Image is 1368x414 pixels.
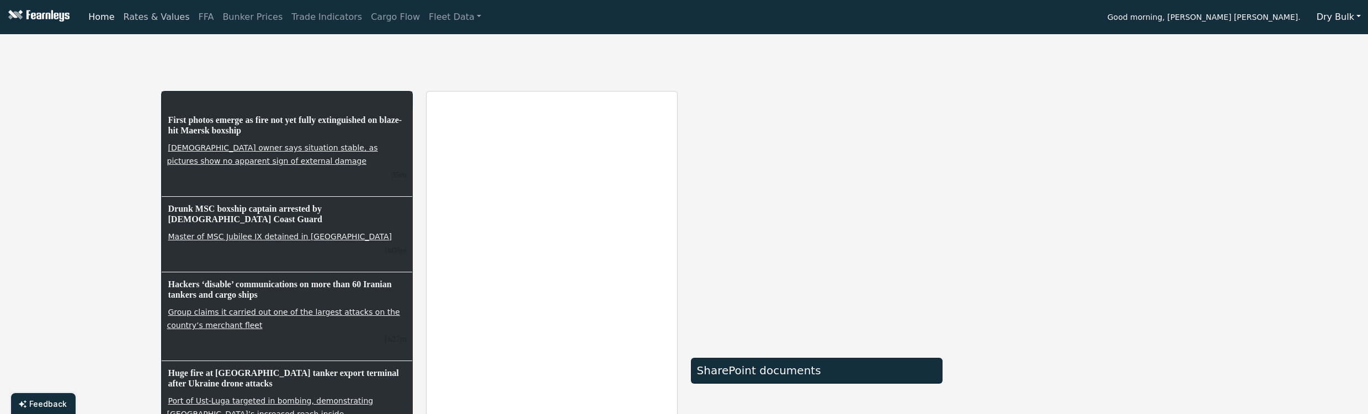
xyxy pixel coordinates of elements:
h6: Hackers ‘disable’ communications on more than 60 Iranian tankers and cargo ships [167,278,407,301]
small: 25/08/2025, 08:16:06 [384,335,406,343]
a: FFA [194,6,219,28]
a: Home [84,6,119,28]
a: Fleet Data [424,6,486,28]
a: [DEMOGRAPHIC_DATA] owner says situation stable, as pictures show no apparent sign of external damage [167,142,378,166]
a: Group claims it carried out one of the largest attacks on the country’s merchant fleet [167,307,400,331]
a: Master of MSC Jubilee IX detained in [GEOGRAPHIC_DATA] [167,231,393,242]
a: Rates & Values [119,6,194,28]
h6: Drunk MSC boxship captain arrested by [DEMOGRAPHIC_DATA] Coast Guard [167,202,407,225]
iframe: tickers TradingView widget [161,38,1207,78]
div: SharePoint documents [697,364,936,377]
span: Good morning, [PERSON_NAME] [PERSON_NAME]. [1108,9,1301,28]
button: Dry Bulk [1310,7,1368,28]
a: Bunker Prices [218,6,287,28]
h6: First photos emerge as fire not yet fully extinguished on blaze-hit Maersk boxship [167,114,407,137]
small: 25/08/2025, 08:34:36 [384,246,406,255]
iframe: market overview TradingView widget [691,91,943,346]
iframe: mini symbol-overview TradingView widget [956,91,1207,212]
small: 25/08/2025, 09:07:31 [392,170,406,179]
iframe: mini symbol-overview TradingView widget [956,223,1207,345]
a: Cargo Flow [366,6,424,28]
a: Trade Indicators [287,6,366,28]
h6: Huge fire at [GEOGRAPHIC_DATA] tanker export terminal after Ukraine drone attacks [167,367,407,390]
img: Fearnleys Logo [6,10,70,24]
